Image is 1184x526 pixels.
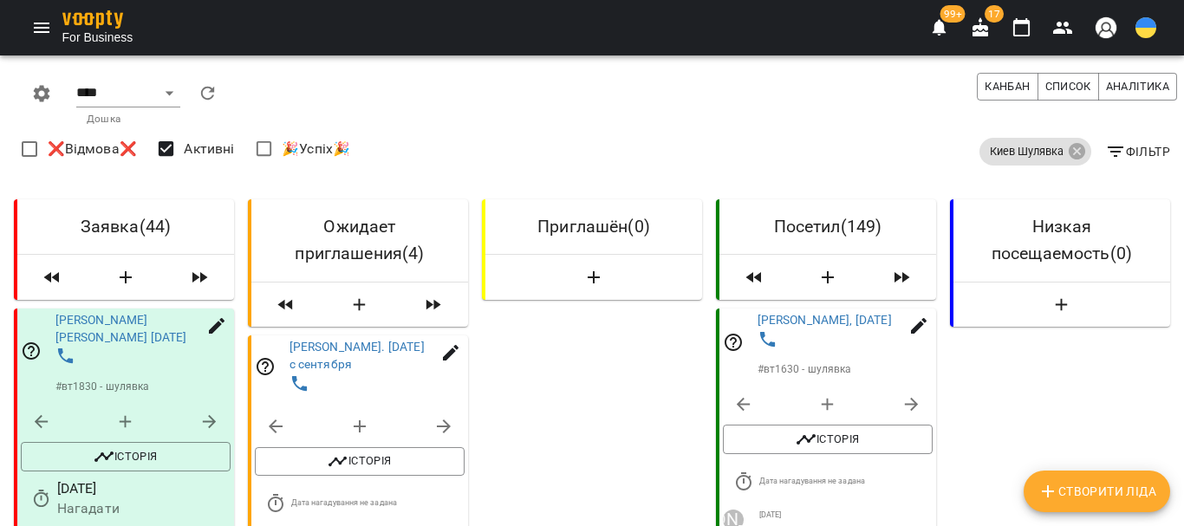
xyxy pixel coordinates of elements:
[723,332,744,353] svg: Відповідальний співробітник не задан
[979,138,1092,166] div: Киев Шулявка
[940,5,966,23] span: 99+
[1098,136,1177,167] button: Фільтр
[184,139,234,159] span: Активні
[87,262,165,293] button: Створити Ліда
[31,213,220,240] h6: Заявка ( 44 )
[291,497,465,510] p: Дата нагадування не задана
[21,7,62,49] button: Menu
[977,73,1038,101] button: Канбан
[255,356,276,377] svg: Відповідальний співробітник не задан
[723,425,933,454] button: Історія
[759,510,933,522] p: [DATE]
[789,262,867,293] button: Створити Ліда
[321,289,399,321] button: Створити Ліда
[172,262,227,293] button: Пересунути всіх лідів з колонки
[979,144,1074,159] span: Киев Шулявка
[1105,141,1170,162] span: Фільтр
[282,139,350,159] span: 🎉Успіх🎉
[263,451,457,472] span: Історія
[258,289,314,321] button: Пересунути всіх лідів з колонки
[733,213,922,240] h6: Посетил ( 149 )
[1038,73,1099,101] button: Список
[55,379,150,394] p: # вт1830 - шулявка
[1038,481,1156,502] span: Створити Ліда
[87,114,170,125] p: Дошка
[62,10,123,29] img: voopty.png
[55,313,187,344] a: [PERSON_NAME] [PERSON_NAME] [DATE]
[255,447,465,477] button: Історія
[499,213,688,240] h6: Приглашён ( 0 )
[57,498,231,519] p: Нагадати
[967,213,1156,268] h6: Низкая посещаемость ( 0 )
[29,446,223,467] span: Історія
[48,139,137,159] span: ❌Відмова❌
[406,289,461,321] button: Пересунути всіх лідів з колонки
[960,289,1163,321] button: Створити Ліда
[1045,77,1091,96] span: Список
[57,478,231,499] p: [DATE]
[1106,77,1169,96] span: Аналітика
[1094,16,1118,40] img: avatar_s.png
[985,5,1004,23] span: 17
[985,77,1030,96] span: Канбан
[289,340,425,371] a: [PERSON_NAME]. [DATE] с сентября
[758,313,892,327] a: [PERSON_NAME], [DATE]
[265,213,454,268] h6: Ожидает приглашения ( 4 )
[24,262,80,293] button: Пересунути всіх лідів з колонки
[1024,471,1170,512] button: Створити Ліда
[758,361,852,377] p: # вт1630 - шулявка
[874,262,929,293] button: Пересунути всіх лідів з колонки
[731,429,925,450] span: Історія
[1135,17,1156,38] img: UA.svg
[21,341,42,361] svg: Відповідальний співробітник не задан
[1098,73,1177,101] button: Аналітика
[759,476,933,488] p: Дата нагадування не задана
[21,442,231,471] button: Історія
[62,29,133,46] span: For Business
[492,262,695,293] button: Створити Ліда
[726,262,782,293] button: Пересунути всіх лідів з колонки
